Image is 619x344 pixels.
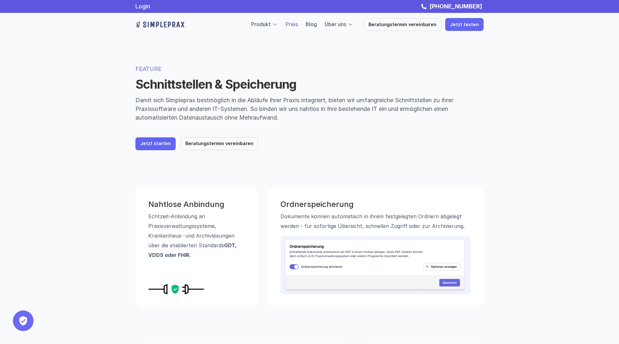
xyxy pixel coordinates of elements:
p: Jetzt testen [450,22,479,27]
a: Produkt [251,21,271,27]
strong: [PHONE_NUMBER] [429,3,482,10]
p: Dokumente können automatisch in ihrem festgelegten Ordnern abgelegt werden - für sofortige Übersi... [280,211,471,231]
a: Preis [286,21,298,27]
a: Login [135,3,150,10]
p: FEATURE [135,64,484,73]
a: Jetzt starten [135,137,176,150]
a: Jetzt testen [445,18,484,31]
h1: Schnittstellen & Speicherung [135,77,484,92]
a: Beratungstermin vereinbaren [181,137,258,150]
p: Damit sich Simpleprax bestmöglich in die Abläufe Ihrer Praxis integriert, bieten wir umfangreiche... [135,96,484,122]
a: Beratungstermin vereinbaren [364,18,441,31]
a: Über uns [325,21,346,27]
p: Echtzeit-Anbindung an Praxisverwaltungssysteme, Krankenhaus- und Archivlösungen über die etablier... [148,211,244,260]
h3: Nahtlose Anbindung [148,200,244,209]
h3: Ordnerspeicherung [280,200,471,209]
p: Jetzt starten [140,141,171,146]
a: [PHONE_NUMBER] [428,3,484,10]
p: Beratungstermin vereinbaren [185,141,253,146]
p: Beratungstermin vereinbaren [368,22,437,27]
a: Blog [306,21,317,27]
img: Grafikausschnitt aus der Anwendung die die Ordnerspeicherung zeigt [280,236,471,294]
